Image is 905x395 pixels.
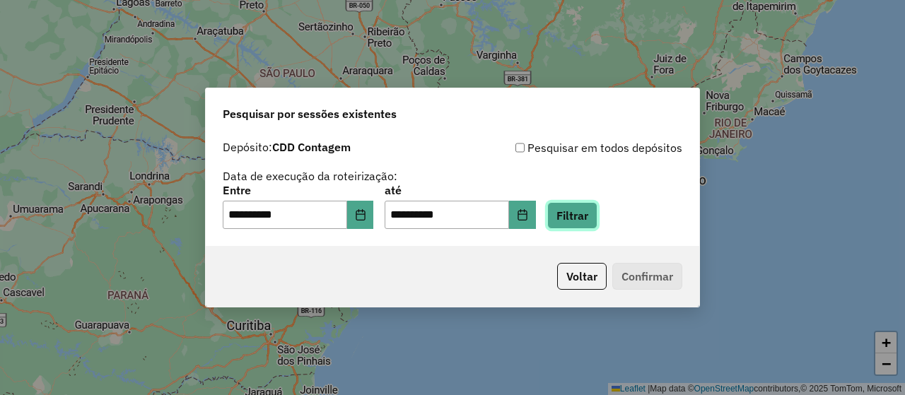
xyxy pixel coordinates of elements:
button: Filtrar [547,202,597,229]
label: Entre [223,182,373,199]
button: Choose Date [347,201,374,229]
strong: CDD Contagem [272,140,351,154]
span: Pesquisar por sessões existentes [223,105,397,122]
label: Data de execução da roteirização: [223,167,397,184]
button: Voltar [557,263,607,290]
label: Depósito: [223,138,351,155]
button: Choose Date [509,201,536,229]
div: Pesquisar em todos depósitos [452,139,682,156]
label: até [385,182,535,199]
